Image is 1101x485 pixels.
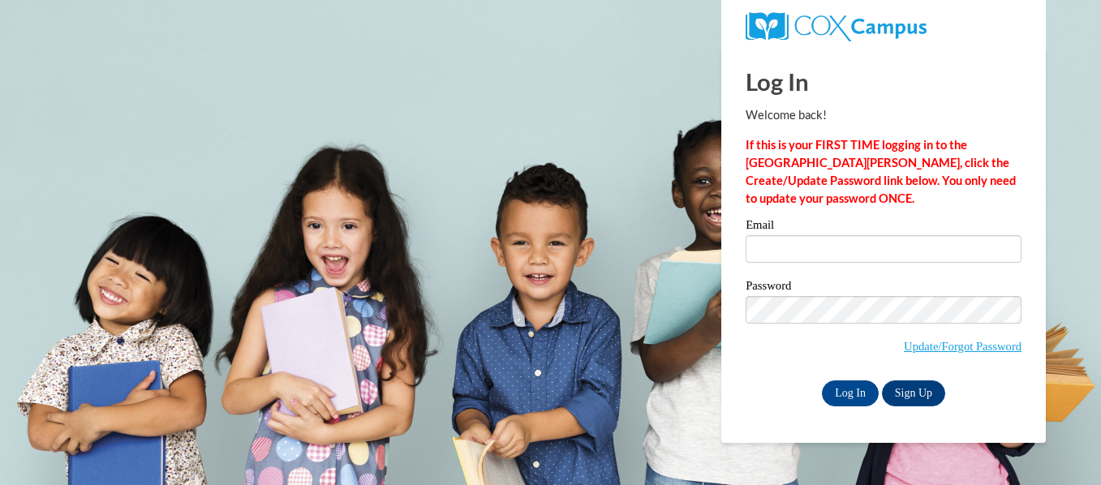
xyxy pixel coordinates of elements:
[746,219,1021,235] label: Email
[904,340,1021,353] a: Update/Forgot Password
[822,380,879,406] input: Log In
[746,280,1021,296] label: Password
[746,138,1016,205] strong: If this is your FIRST TIME logging in to the [GEOGRAPHIC_DATA][PERSON_NAME], click the Create/Upd...
[746,65,1021,98] h1: Log In
[746,12,927,41] img: COX Campus
[746,19,927,32] a: COX Campus
[746,106,1021,124] p: Welcome back!
[882,380,945,406] a: Sign Up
